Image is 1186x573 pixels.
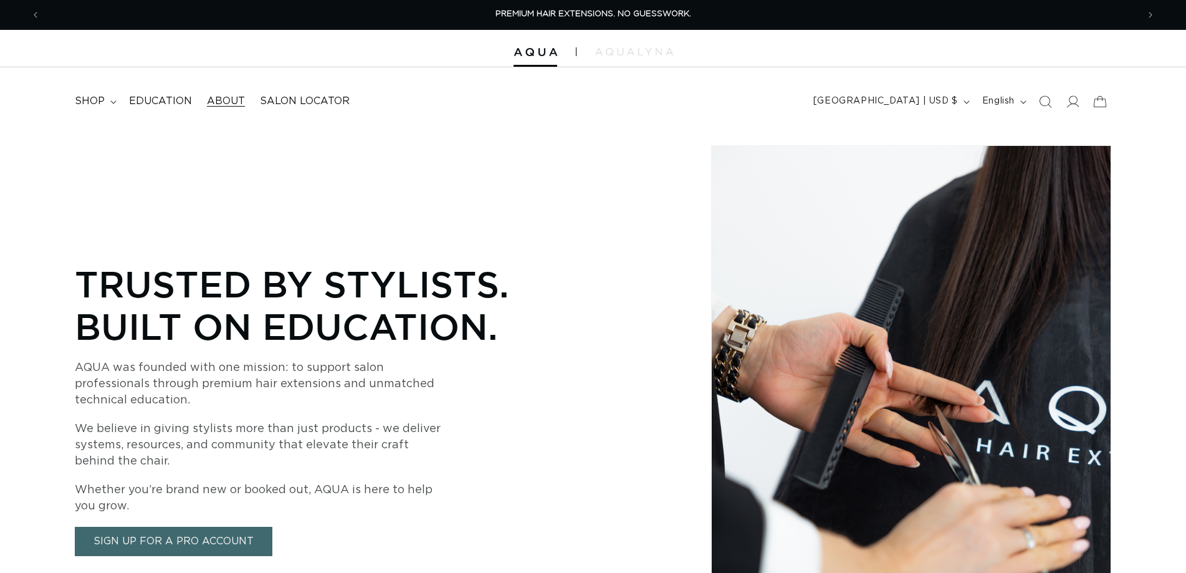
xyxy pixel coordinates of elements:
img: Aqua Hair Extensions [514,48,557,57]
img: aqualyna.com [595,48,673,55]
button: Next announcement [1137,3,1164,27]
span: About [207,95,245,108]
a: Education [122,87,199,115]
summary: Search [1031,88,1059,115]
span: Salon Locator [260,95,350,108]
p: AQUA was founded with one mission: to support salon professionals through premium hair extensions... [75,360,449,408]
p: Whether you’re brand new or booked out, AQUA is here to help you grow. [75,482,449,514]
span: English [982,95,1015,108]
span: [GEOGRAPHIC_DATA] | USD $ [813,95,958,108]
span: Education [129,95,192,108]
span: shop [75,95,105,108]
button: [GEOGRAPHIC_DATA] | USD $ [806,90,975,113]
a: About [199,87,252,115]
p: Trusted by Stylists. Built on Education. [75,262,548,347]
p: We believe in giving stylists more than just products - we deliver systems, resources, and commun... [75,421,449,469]
button: English [975,90,1031,113]
button: Previous announcement [22,3,49,27]
a: Sign Up for a Pro Account [75,527,272,556]
span: PREMIUM HAIR EXTENSIONS. NO GUESSWORK. [495,10,691,18]
a: Salon Locator [252,87,357,115]
summary: shop [67,87,122,115]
